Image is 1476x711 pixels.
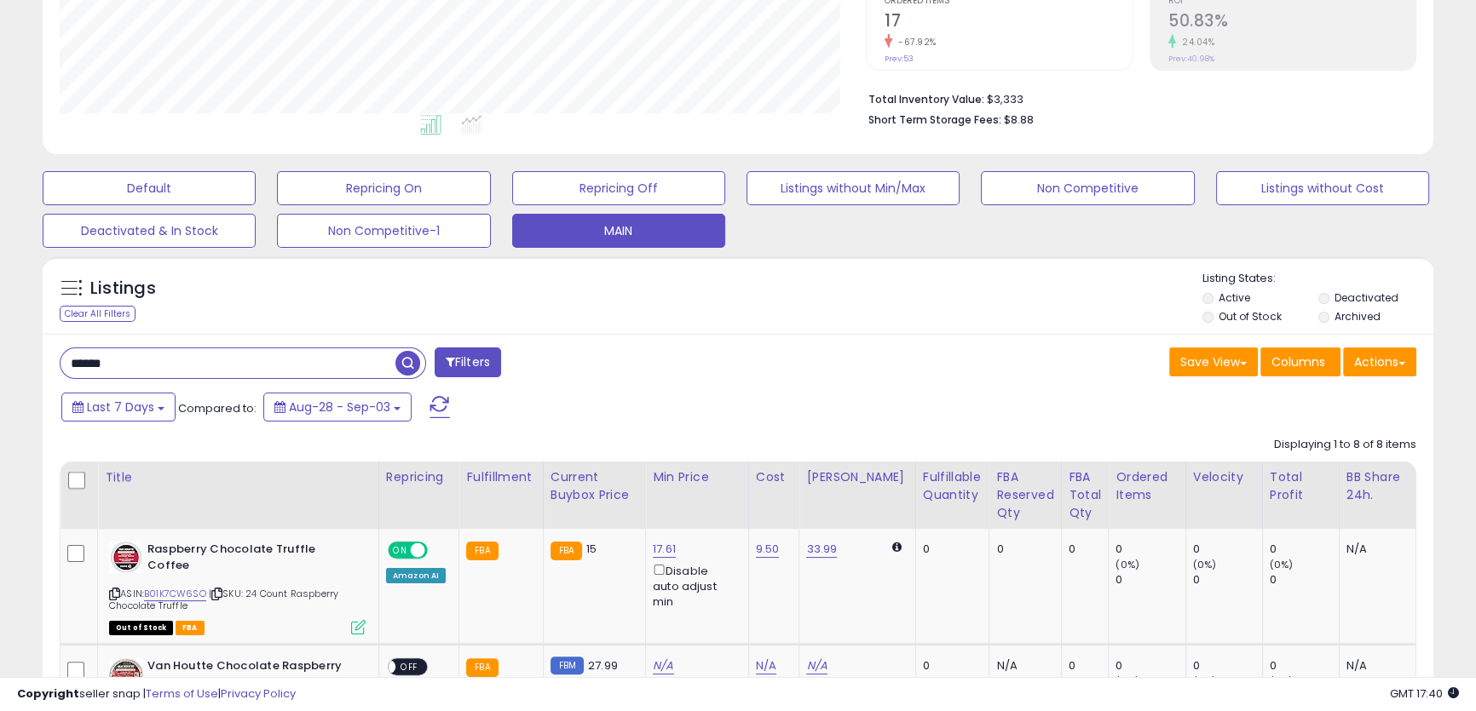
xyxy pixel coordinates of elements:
[756,657,776,674] a: N/A
[389,543,411,558] span: ON
[277,171,490,205] button: Repricing On
[868,88,1404,108] li: $3,333
[1219,309,1281,324] label: Out of Stock
[1193,558,1217,571] small: (0%)
[144,587,206,601] a: B01K7CW6SO
[1116,658,1185,674] div: 0
[806,541,837,558] a: 33.99
[1193,468,1255,486] div: Velocity
[756,541,780,558] a: 9.50
[1274,437,1416,453] div: Displaying 1 to 8 of 8 items
[109,542,143,573] img: 41vOz4qX5EL._SL40_.jpg
[60,306,135,322] div: Clear All Filters
[435,347,501,377] button: Filters
[551,542,582,560] small: FBA
[43,214,256,248] button: Deactivated & In Stock
[221,685,296,702] a: Privacy Policy
[885,11,1132,34] h2: 17
[1202,271,1433,287] p: Listing States:
[1390,685,1459,702] span: 2025-09-11 17:40 GMT
[425,543,453,558] span: OFF
[1069,542,1095,557] div: 0
[466,542,498,560] small: FBA
[756,468,793,486] div: Cost
[981,171,1194,205] button: Non Competitive
[1176,36,1214,49] small: 24.04%
[466,658,498,677] small: FBA
[1335,290,1398,305] label: Deactivated
[923,542,977,557] div: 0
[146,685,218,702] a: Terms of Use
[1004,112,1034,128] span: $8.88
[1168,11,1415,34] h2: 50.83%
[17,686,296,702] div: seller snap | |
[1270,572,1339,588] div: 0
[1219,290,1250,305] label: Active
[1216,171,1429,205] button: Listings without Cost
[1270,468,1332,504] div: Total Profit
[176,621,205,635] span: FBA
[1270,658,1339,674] div: 0
[996,468,1053,522] div: FBA Reserved Qty
[1270,558,1294,571] small: (0%)
[109,658,143,692] img: 51a461lhWtL._SL40_.jpg
[87,399,154,416] span: Last 7 Days
[1271,353,1325,370] span: Columns
[1193,542,1262,557] div: 0
[653,541,676,558] a: 17.61
[1343,347,1416,376] button: Actions
[551,657,584,674] small: FBM
[806,657,827,674] a: N/A
[512,171,725,205] button: Repricing Off
[868,92,984,106] b: Total Inventory Value:
[277,214,490,248] button: Non Competitive-1
[1270,542,1339,557] div: 0
[109,587,338,612] span: | SKU: 24 Count Raspberry Chocolate Truffle
[90,277,156,301] h5: Listings
[289,399,390,416] span: Aug-28 - Sep-03
[105,468,372,486] div: Title
[588,657,618,674] span: 27.99
[386,568,446,583] div: Amazon AI
[109,542,366,633] div: ASIN:
[747,171,960,205] button: Listings without Min/Max
[1069,658,1095,674] div: 0
[653,561,735,610] div: Disable auto adjust min
[1116,558,1139,571] small: (0%)
[1346,542,1403,557] div: N/A
[885,54,914,64] small: Prev: 53
[653,657,673,674] a: N/A
[1069,468,1101,522] div: FBA Total Qty
[395,660,423,674] span: OFF
[806,468,908,486] div: [PERSON_NAME]
[17,685,79,702] strong: Copyright
[1260,347,1341,376] button: Columns
[1169,347,1258,376] button: Save View
[1193,572,1262,588] div: 0
[1116,572,1185,588] div: 0
[386,468,452,486] div: Repricing
[263,393,412,421] button: Aug-28 - Sep-03
[466,468,535,486] div: Fulfillment
[1335,309,1381,324] label: Archived
[653,468,741,486] div: Min Price
[109,621,173,635] span: All listings that are currently out of stock and unavailable for purchase on Amazon
[923,468,983,504] div: Fulfillable Quantity
[147,542,355,577] b: Raspberry Chocolate Truffle Coffee
[178,400,257,416] span: Compared to:
[892,36,937,49] small: -67.92%
[868,112,1001,127] b: Short Term Storage Fees:
[43,171,256,205] button: Default
[586,541,597,557] span: 15
[996,658,1047,674] div: N/A
[1346,658,1403,674] div: N/A
[61,393,176,421] button: Last 7 Days
[1116,468,1178,504] div: Ordered Items
[996,542,1047,557] div: 0
[1346,468,1409,504] div: BB Share 24h.
[1116,542,1185,557] div: 0
[1193,658,1262,674] div: 0
[923,658,977,674] div: 0
[1168,54,1214,64] small: Prev: 40.98%
[551,468,638,504] div: Current Buybox Price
